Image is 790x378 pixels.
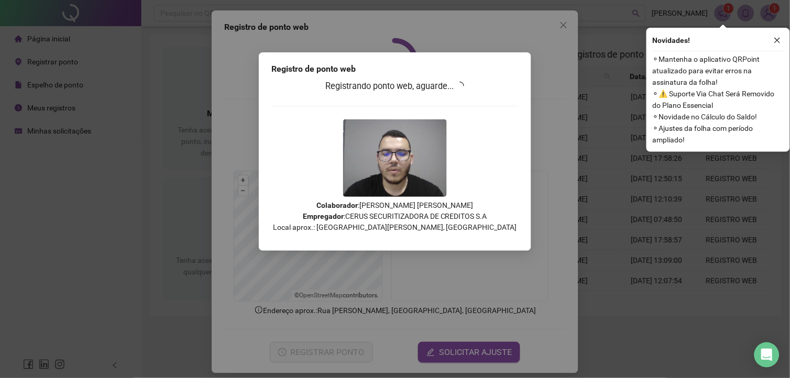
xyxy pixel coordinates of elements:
span: Novidades ! [653,35,690,46]
span: ⚬ ⚠️ Suporte Via Chat Será Removido do Plano Essencial [653,88,784,111]
span: close [774,37,781,44]
p: : [PERSON_NAME] [PERSON_NAME] : CERUS SECURITIZADORA DE CREDITOS S.A Local aprox.: [GEOGRAPHIC_DA... [271,200,519,233]
strong: Colaborador [317,201,358,209]
img: 2Q== [343,119,447,197]
h3: Registrando ponto web, aguarde... [271,80,519,93]
span: ⚬ Ajustes da folha com período ampliado! [653,123,784,146]
span: loading [456,82,464,90]
div: Registro de ponto web [271,63,519,75]
span: ⚬ Mantenha o aplicativo QRPoint atualizado para evitar erros na assinatura da folha! [653,53,784,88]
strong: Empregador [303,212,344,220]
div: Open Intercom Messenger [754,342,780,368]
span: ⚬ Novidade no Cálculo do Saldo! [653,111,784,123]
